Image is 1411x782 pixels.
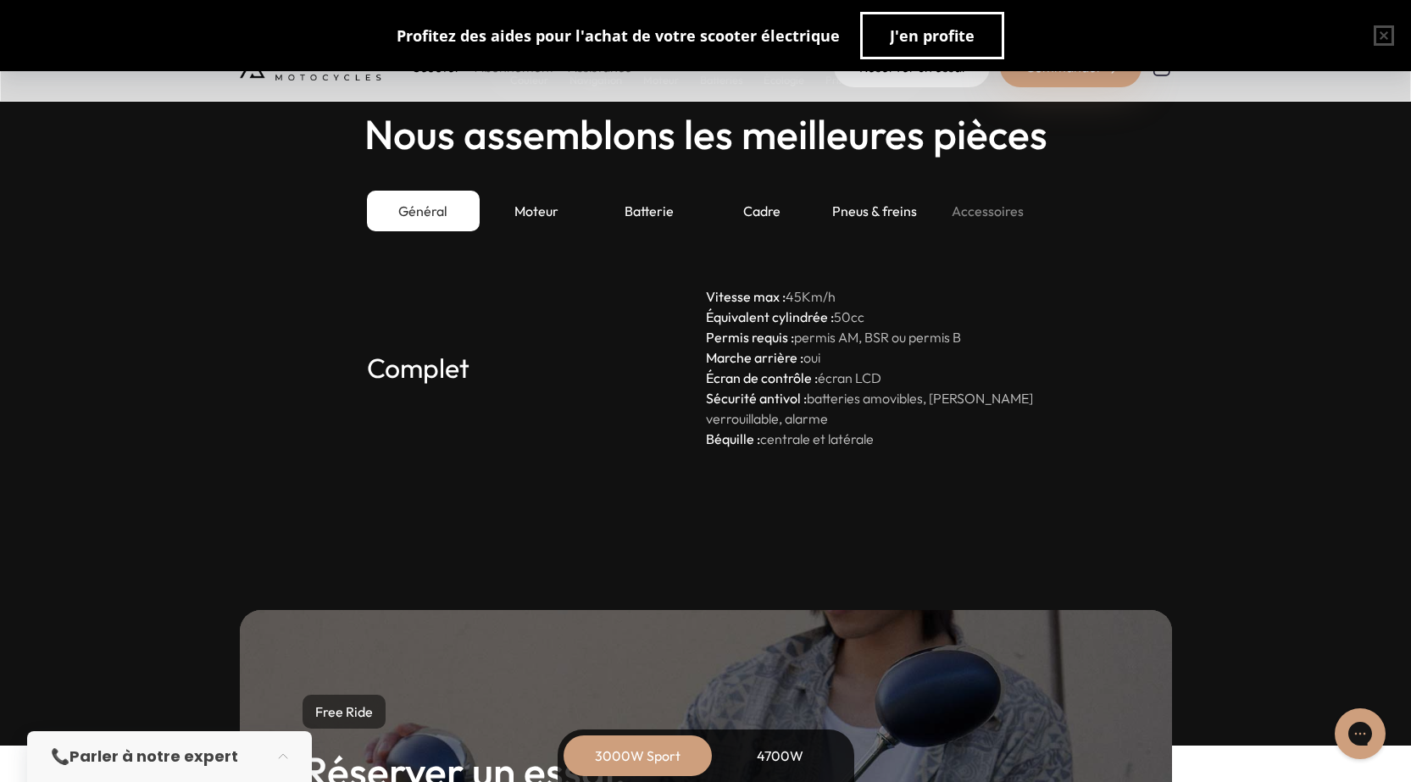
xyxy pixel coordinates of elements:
div: Moteur [480,191,592,231]
strong: Béquille : [706,430,760,447]
strong: Permis requis : [706,329,794,346]
span: permis AM, BSR ou permis B [794,329,961,346]
div: 3000W Sport [570,735,706,776]
iframe: Gorgias live chat messenger [1326,702,1394,765]
strong: Écran de contrôle : [706,369,818,386]
div: Accessoires [931,191,1044,231]
div: Pneus & freins [819,191,931,231]
strong: Marche arrière : [706,349,803,366]
div: Cadre [706,191,819,231]
strong: Sécurité antivol : [706,390,807,407]
div: Batterie [592,191,705,231]
div: Général [367,191,480,231]
h3: Complet [367,286,706,449]
div: 4700W [713,735,848,776]
strong: Vitesse max : [706,288,786,305]
span: 50 [834,308,851,325]
p: Km/h cc oui écran LCD batteries amovibles, [PERSON_NAME] verrouillable, alarme centrale et latérale [706,286,1045,449]
strong: Équivalent cylindrée : [706,308,834,325]
p: Free Ride [303,695,386,729]
span: 45 [786,288,802,305]
h2: Nous assemblons les meilleures pièces [364,112,1047,157]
